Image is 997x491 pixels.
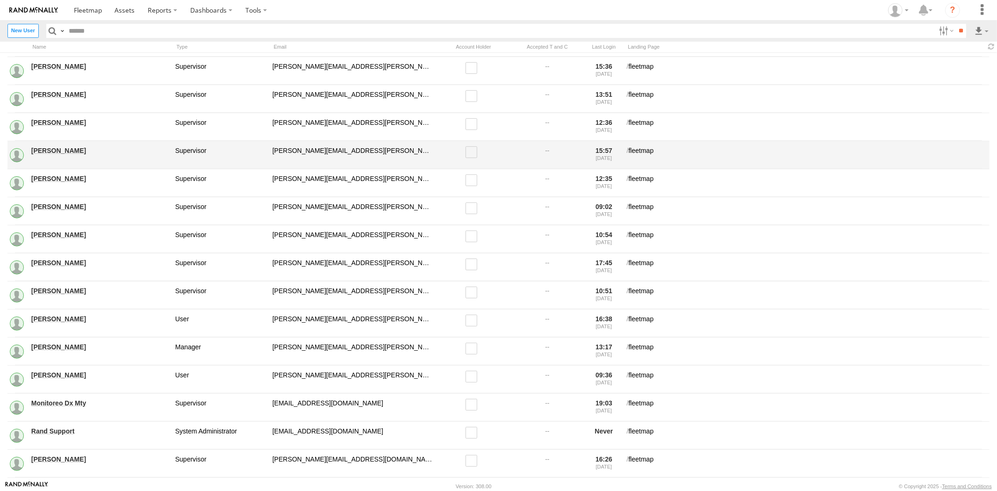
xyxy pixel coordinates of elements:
label: Read only [466,202,482,214]
div: ignacio.cabrera@directo-express.com [271,173,435,193]
div: Supervisor [174,89,267,109]
i: ? [945,3,960,18]
label: Read only [466,174,482,186]
label: Read only [466,455,482,467]
img: rand-logo.svg [9,7,58,14]
div: monitoreo@directo-express.com [271,397,435,418]
label: Read only [466,231,482,242]
div: fleetmap [625,229,990,249]
div: michael.sanchez@directo-express.com [271,341,435,361]
div: juan.lopez@directo-express.com [271,201,435,221]
div: 19:03 [DATE] [586,397,622,418]
a: [PERSON_NAME] [31,259,169,267]
div: 12:35 [DATE] [586,173,622,193]
div: dx@rand.com [271,426,435,446]
div: © Copyright 2025 - [899,484,992,489]
div: fleetmap [625,117,990,137]
label: Read only [466,287,482,298]
div: fleetmap [625,285,990,305]
a: [PERSON_NAME] [31,231,169,239]
div: 12:36 [DATE] [586,117,622,137]
a: [PERSON_NAME] [31,90,169,99]
div: Account Holder [438,43,509,51]
div: Has user accepted Terms and Conditions [512,43,582,51]
a: [PERSON_NAME] [31,455,169,463]
div: 13:17 [DATE] [586,341,622,361]
div: Type [174,43,267,51]
div: fleetmap [625,145,990,165]
div: fleetmap [625,89,990,109]
div: 17:45 [DATE] [586,257,622,277]
label: Read only [466,118,482,130]
a: Terms and Conditions [942,484,992,489]
a: [PERSON_NAME] [31,174,169,183]
div: fleetmap [625,426,990,446]
div: Supervisor [174,117,267,137]
a: [PERSON_NAME] [31,371,169,379]
label: Read only [466,146,482,158]
div: fleetmap [625,454,990,474]
label: Read only [466,90,482,102]
label: Read only [466,371,482,383]
a: [PERSON_NAME] [31,287,169,295]
label: Read only [466,62,482,74]
a: [PERSON_NAME] [31,118,169,127]
a: [PERSON_NAME] [31,343,169,351]
div: fleetmap [625,257,990,277]
div: juan.ruiz@directo-express.com [271,257,435,277]
div: Supervisor [174,257,267,277]
div: 13:51 [DATE] [586,89,622,109]
div: 10:51 [DATE] [586,285,622,305]
div: Manager [174,341,267,361]
div: User [174,313,267,333]
div: gabriel.cruz@directo-express.com [271,61,435,81]
a: [PERSON_NAME] [31,315,169,323]
div: Last Login [586,43,622,51]
span: Refresh [986,43,997,51]
div: Supervisor [174,454,267,474]
div: Victor Sanchez [885,3,912,17]
div: 15:36 [DATE] [586,61,622,81]
div: gabriela.espinoza@directo-express.com [271,89,435,109]
div: Supervisor [174,285,267,305]
div: fleetmap [625,397,990,418]
label: Export results as... [974,24,990,37]
div: System Administrator [174,426,267,446]
div: Supervisor [174,397,267,418]
div: fleetmap [625,313,990,333]
div: 10:54 [DATE] [586,229,622,249]
div: Email [271,43,435,51]
div: 09:36 [DATE] [586,369,622,390]
div: Supervisor [174,173,267,193]
div: Supervisor [174,201,267,221]
div: 16:38 [DATE] [586,313,622,333]
a: Monitoreo Dx Mty [31,399,169,407]
div: Landing Page [625,43,982,51]
div: miguel.cantu@directo-express.com [271,369,435,390]
a: [PERSON_NAME] [31,202,169,211]
label: Search Filter Options [935,24,955,37]
div: juan.oropeza@directo-express.com [271,229,435,249]
div: 16:26 [DATE] [586,454,622,474]
div: ryan.roxas@directo-express.com [271,454,435,474]
div: fleetmap [625,201,990,221]
div: leonardo.salas@directo-express.com [271,285,435,305]
div: lizette.gonzalez@directo-express.com [271,313,435,333]
label: Read only [466,259,482,270]
div: User [174,369,267,390]
a: Rand Support [31,427,169,435]
label: Search Query [58,24,66,37]
div: fleetmap [625,341,990,361]
div: Supervisor [174,61,267,81]
label: Read only [466,427,482,439]
label: Read only [466,315,482,326]
a: Visit our Website [5,482,48,491]
div: gerardo.ramirez@directo-express.com [271,117,435,137]
div: Name [30,43,170,51]
div: fleetmap [625,61,990,81]
div: hector.serna@directo-express.com [271,145,435,165]
label: Create New User [7,24,39,37]
div: fleetmap [625,369,990,390]
a: [PERSON_NAME] [31,146,169,155]
label: Read only [466,343,482,354]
